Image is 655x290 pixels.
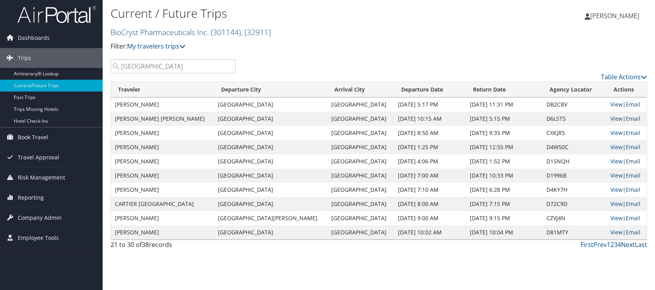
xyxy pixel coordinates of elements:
[542,197,606,211] td: D72C9D
[327,140,394,154] td: [GEOGRAPHIC_DATA]
[111,211,214,225] td: [PERSON_NAME]
[607,240,610,249] a: 1
[241,27,271,37] span: , [ 32911 ]
[111,197,214,211] td: CARTIER [GEOGRAPHIC_DATA]
[142,240,149,249] span: 38
[466,211,542,225] td: [DATE] 9:15 PM
[327,154,394,168] td: [GEOGRAPHIC_DATA]
[610,172,623,179] a: View
[111,168,214,183] td: [PERSON_NAME]
[394,183,466,197] td: [DATE] 7:10 AM
[111,225,214,239] td: [PERSON_NAME]
[606,183,647,197] td: |
[214,211,327,225] td: [GEOGRAPHIC_DATA][PERSON_NAME]
[626,214,640,222] a: Email
[394,97,466,112] td: [DATE] 5:17 PM
[18,127,48,147] span: Book Travel
[610,214,623,222] a: View
[542,211,606,225] td: CZVJ4N
[466,126,542,140] td: [DATE] 9:35 PM
[327,126,394,140] td: [GEOGRAPHIC_DATA]
[606,225,647,239] td: |
[610,129,623,137] a: View
[214,97,327,112] td: [GEOGRAPHIC_DATA]
[214,140,327,154] td: [GEOGRAPHIC_DATA]
[606,126,647,140] td: |
[111,27,271,37] a: BioCryst Pharmaceuticals Inc.
[111,97,214,112] td: [PERSON_NAME]
[606,154,647,168] td: |
[542,112,606,126] td: D6LST5
[111,5,468,22] h1: Current / Future Trips
[606,211,647,225] td: |
[394,82,466,97] th: Departure Date: activate to sort column descending
[111,126,214,140] td: [PERSON_NAME]
[585,4,647,28] a: [PERSON_NAME]
[214,168,327,183] td: [GEOGRAPHIC_DATA]
[466,154,542,168] td: [DATE] 1:52 PM
[626,129,640,137] a: Email
[606,140,647,154] td: |
[610,101,623,108] a: View
[111,154,214,168] td: [PERSON_NAME]
[626,115,640,122] a: Email
[111,183,214,197] td: [PERSON_NAME]
[626,101,640,108] a: Email
[626,157,640,165] a: Email
[466,112,542,126] td: [DATE] 5:15 PM
[214,183,327,197] td: [GEOGRAPHIC_DATA]
[610,200,623,208] a: View
[542,82,606,97] th: Agency Locator: activate to sort column ascending
[111,59,236,73] input: Search Traveler or Arrival City
[18,168,65,187] span: Risk Management
[614,240,617,249] a: 3
[610,228,623,236] a: View
[111,240,236,253] div: 21 to 30 of records
[111,112,214,126] td: [PERSON_NAME] [PERSON_NAME]
[601,73,647,81] a: Table Actions
[214,112,327,126] td: [GEOGRAPHIC_DATA]
[394,225,466,239] td: [DATE] 10:02 AM
[542,168,606,183] td: D1996B
[610,115,623,122] a: View
[111,82,214,97] th: Traveler: activate to sort column ascending
[606,197,647,211] td: |
[18,148,59,167] span: Travel Approval
[327,168,394,183] td: [GEOGRAPHIC_DATA]
[606,97,647,112] td: |
[626,143,640,151] a: Email
[18,28,50,48] span: Dashboards
[327,183,394,197] td: [GEOGRAPHIC_DATA]
[466,168,542,183] td: [DATE] 10:33 PM
[580,240,593,249] a: First
[214,154,327,168] td: [GEOGRAPHIC_DATA]
[542,126,606,140] td: CXKJR5
[610,157,623,165] a: View
[466,140,542,154] td: [DATE] 12:55 PM
[590,11,639,20] span: [PERSON_NAME]
[626,186,640,193] a: Email
[606,112,647,126] td: |
[626,200,640,208] a: Email
[542,154,606,168] td: D15NQH
[617,240,621,249] a: 4
[214,82,327,97] th: Departure City: activate to sort column ascending
[214,225,327,239] td: [GEOGRAPHIC_DATA]
[542,225,606,239] td: D81MTY
[610,186,623,193] a: View
[621,240,635,249] a: Next
[18,48,31,68] span: Trips
[635,240,647,249] a: Last
[542,183,606,197] td: D4KY7H
[466,97,542,112] td: [DATE] 11:31 PM
[394,140,466,154] td: [DATE] 1:25 PM
[466,82,542,97] th: Return Date: activate to sort column ascending
[327,197,394,211] td: [GEOGRAPHIC_DATA]
[327,97,394,112] td: [GEOGRAPHIC_DATA]
[127,42,186,51] a: My travelers trips
[111,41,468,52] p: Filter:
[626,228,640,236] a: Email
[111,140,214,154] td: [PERSON_NAME]
[327,112,394,126] td: [GEOGRAPHIC_DATA]
[211,27,241,37] span: ( 301144 )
